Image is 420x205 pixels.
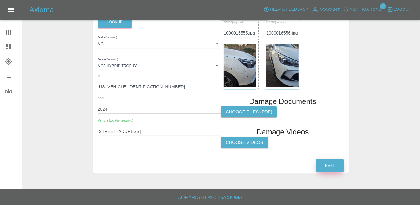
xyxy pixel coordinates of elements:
[98,119,133,122] span: Vehicle Location
[350,6,382,13] span: Notifications
[98,38,221,49] div: MG
[380,3,386,9] span: 7
[98,60,221,71] div: MG3 HYBRID TROPHY
[270,6,308,13] span: Help & Feedback
[224,20,244,24] span: Name
[266,20,287,24] span: Name
[98,57,118,62] label: Model
[394,6,411,13] span: Logout
[29,5,54,15] h5: Axioma
[257,127,309,137] h1: Damage Videos
[341,5,383,14] button: Notifications
[5,193,415,202] h6: Copyright © 2025 Axioma
[221,106,277,118] label: Choose files (pdf)
[262,5,310,14] button: Help & Feedback
[98,96,104,100] span: Year
[98,74,102,78] span: Vin
[385,5,413,14] button: Logout
[98,16,132,28] button: Lookup
[249,97,316,106] h1: Damage Documents
[232,21,244,24] small: (required)
[316,159,344,172] button: Next
[122,119,133,122] small: (required)
[221,137,268,148] label: Choose Videos
[275,21,287,24] small: (required)
[106,36,117,39] small: (required)
[310,5,341,15] a: Account
[4,2,18,17] button: Open drawer
[320,6,340,13] span: Account
[107,58,118,61] small: (required)
[98,35,117,40] label: Make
